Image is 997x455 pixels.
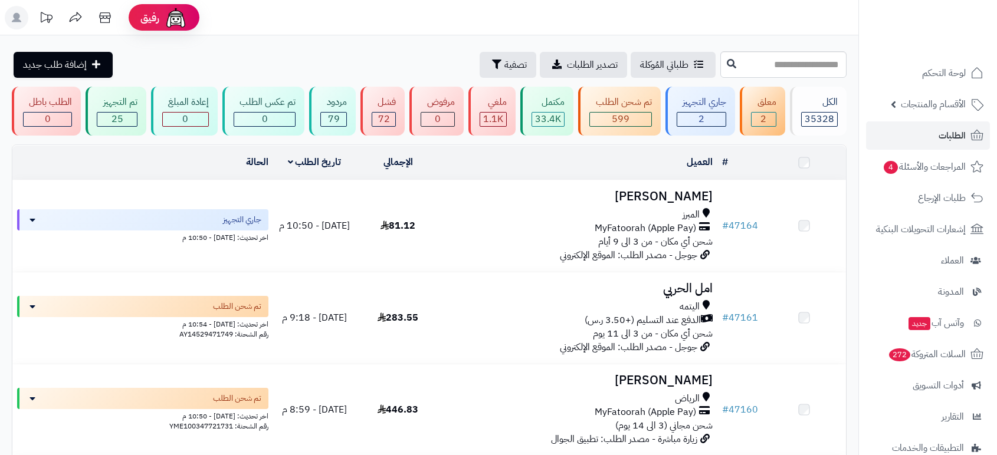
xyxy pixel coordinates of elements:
span: جديد [909,317,930,330]
div: مردود [320,95,346,109]
span: 0 [45,112,51,126]
span: 25 [111,112,123,126]
span: تم شحن الطلب [213,301,261,312]
span: اليتمه [680,300,700,314]
div: 2 [752,113,775,126]
span: MyFatoorah (Apple Pay) [595,405,696,419]
button: تصفية [480,52,536,78]
a: السلات المتروكة272 [866,340,990,368]
span: رقم الشحنة: AY14529471749 [179,329,268,339]
a: #47160 [722,403,758,417]
span: 72 [378,112,390,126]
div: مرفوض [421,95,454,109]
a: الكل35328 [788,87,849,136]
div: اخر تحديث: [DATE] - 10:54 م [17,317,268,329]
span: شحن أي مكان - من 3 الى 9 أيام [598,235,713,249]
span: جاري التجهيز [223,214,261,226]
a: العميل [687,155,713,169]
div: الكل [801,95,838,109]
span: إشعارات التحويلات البنكية [876,221,966,238]
img: ai-face.png [164,6,188,29]
a: إعادة المبلغ 0 [149,87,220,136]
a: أدوات التسويق [866,371,990,400]
span: [DATE] - 8:59 م [282,403,347,417]
span: تم شحن الطلب [213,393,261,404]
a: تاريخ الطلب [288,155,342,169]
a: مردود 79 [307,87,358,136]
a: مكتمل 33.4K [518,87,576,136]
span: 4 [884,161,898,174]
span: 0 [182,112,188,126]
span: جوجل - مصدر الطلب: الموقع الإلكتروني [560,248,697,262]
div: 0 [163,113,208,126]
span: شحن أي مكان - من 3 الى 11 يوم [593,327,713,341]
a: جاري التجهيز 2 [663,87,737,136]
span: السلات المتروكة [888,346,966,362]
h3: [PERSON_NAME] [444,190,713,203]
div: 25 [97,113,136,126]
span: طلباتي المُوكلة [640,58,688,72]
div: 72 [372,113,395,126]
div: 2 [677,113,726,126]
a: الإجمالي [383,155,413,169]
a: التقارير [866,403,990,431]
span: الطلبات [939,127,966,144]
h3: امل الحربي [444,282,713,295]
span: المراجعات والأسئلة [883,159,966,175]
span: شحن مجاني (3 الى 14 يوم) [615,418,713,433]
span: وآتس آب [907,315,964,331]
a: تم التجهيز 25 [83,87,148,136]
span: طلبات الإرجاع [918,190,966,206]
a: لوحة التحكم [866,59,990,87]
a: معلق 2 [737,87,787,136]
a: المراجعات والأسئلة4 [866,153,990,181]
div: مكتمل [532,95,565,109]
span: 35328 [805,112,834,126]
span: 599 [612,112,629,126]
span: 0 [435,112,441,126]
span: [DATE] - 10:50 م [279,219,350,233]
span: [DATE] - 9:18 م [282,311,347,325]
a: #47164 [722,219,758,233]
span: أدوات التسويق [913,377,964,394]
a: وآتس آبجديد [866,309,990,337]
a: إشعارات التحويلات البنكية [866,215,990,243]
div: الطلب باطل [23,95,72,109]
a: إضافة طلب جديد [14,52,113,78]
img: logo-2.png [917,26,986,51]
span: 33.4K [535,112,561,126]
span: المدونة [938,283,964,300]
div: ملغي [480,95,507,109]
span: الدفع عند التسليم (+3.50 ر.س) [585,314,701,327]
a: فشل 72 [358,87,407,136]
h3: [PERSON_NAME] [444,374,713,387]
span: رقم الشحنة: YME100347721731 [169,421,268,431]
div: 0 [421,113,454,126]
div: 0 [234,113,295,126]
span: رفيق [140,11,159,25]
span: # [722,403,729,417]
span: تصدير الطلبات [567,58,618,72]
a: العملاء [866,246,990,275]
span: 283.55 [378,311,418,325]
a: #47161 [722,311,758,325]
div: تم التجهيز [97,95,137,109]
span: 81.12 [381,219,415,233]
span: # [722,311,729,325]
a: الطلبات [866,121,990,150]
div: جاري التجهيز [677,95,726,109]
span: 79 [328,112,340,126]
div: 599 [590,113,651,126]
a: # [722,155,728,169]
div: فشل [372,95,396,109]
a: تم شحن الطلب 599 [576,87,663,136]
div: تم شحن الطلب [589,95,651,109]
span: MyFatoorah (Apple Pay) [595,222,696,235]
div: 0 [24,113,71,126]
span: 446.83 [378,403,418,417]
span: 2 [698,112,704,126]
a: مرفوض 0 [407,87,465,136]
span: تصفية [504,58,527,72]
span: 1.1K [483,112,503,126]
span: 2 [760,112,766,126]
